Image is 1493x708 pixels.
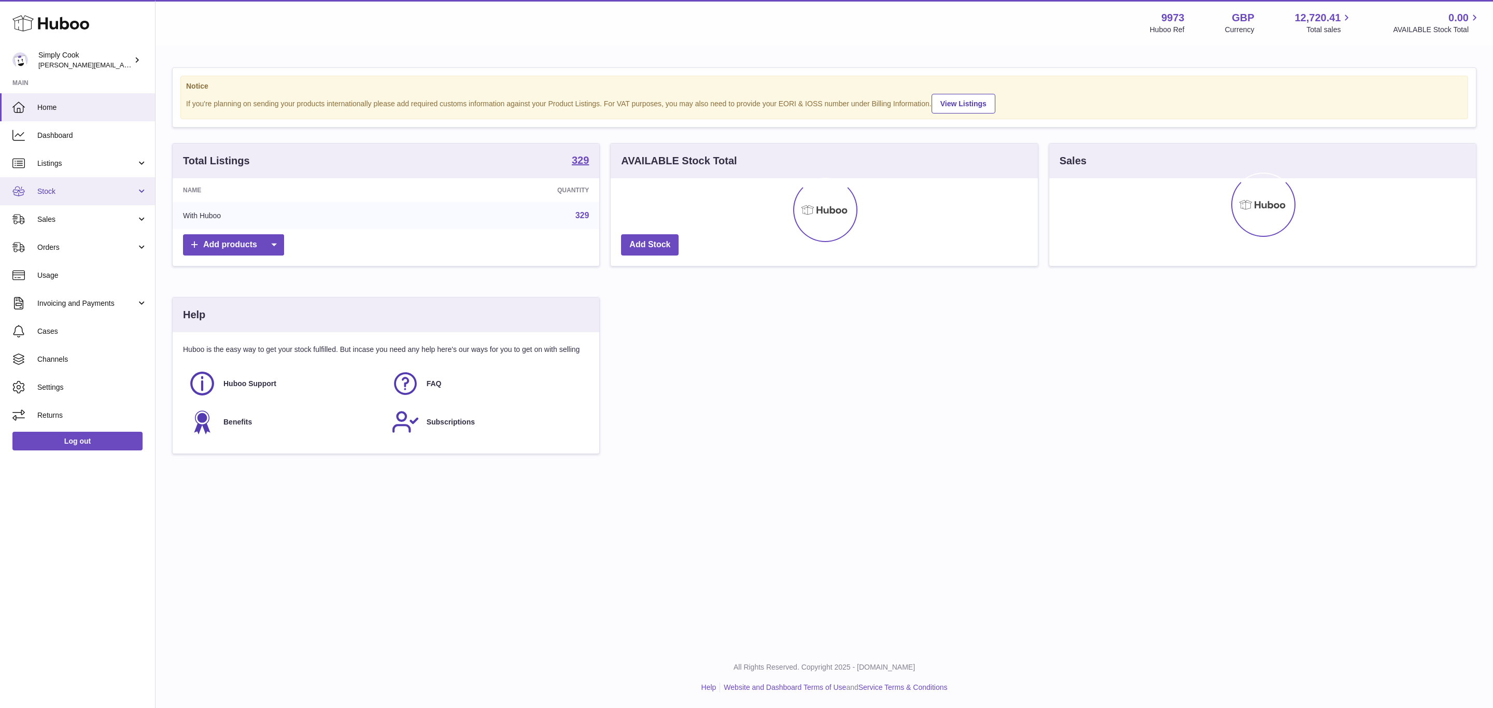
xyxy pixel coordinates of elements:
[37,103,147,112] span: Home
[427,417,475,427] span: Subscriptions
[1448,11,1469,25] span: 0.00
[37,383,147,392] span: Settings
[391,370,584,398] a: FAQ
[1306,25,1353,35] span: Total sales
[1294,11,1353,35] a: 12,720.41 Total sales
[12,432,143,450] a: Log out
[37,271,147,280] span: Usage
[427,379,442,389] span: FAQ
[621,234,679,256] a: Add Stock
[37,410,147,420] span: Returns
[37,327,147,336] span: Cases
[186,81,1462,91] strong: Notice
[932,94,995,114] a: View Listings
[724,683,846,691] a: Website and Dashboard Terms of Use
[188,370,381,398] a: Huboo Support
[572,155,589,167] a: 329
[38,50,132,70] div: Simply Cook
[858,683,948,691] a: Service Terms & Conditions
[173,178,398,202] th: Name
[37,187,136,196] span: Stock
[1150,25,1185,35] div: Huboo Ref
[37,159,136,168] span: Listings
[164,662,1485,672] p: All Rights Reserved. Copyright 2025 - [DOMAIN_NAME]
[572,155,589,165] strong: 329
[12,52,28,68] img: emma@simplycook.com
[1393,25,1481,35] span: AVAILABLE Stock Total
[37,131,147,140] span: Dashboard
[183,345,589,355] p: Huboo is the easy way to get your stock fulfilled. But incase you need any help here's our ways f...
[183,154,250,168] h3: Total Listings
[720,683,947,692] li: and
[1060,154,1087,168] h3: Sales
[183,234,284,256] a: Add products
[186,92,1462,114] div: If you're planning on sending your products internationally please add required customs informati...
[38,61,208,69] span: [PERSON_NAME][EMAIL_ADDRESS][DOMAIN_NAME]
[398,178,599,202] th: Quantity
[1294,11,1341,25] span: 12,720.41
[223,417,252,427] span: Benefits
[37,215,136,224] span: Sales
[37,243,136,252] span: Orders
[173,202,398,229] td: With Huboo
[223,379,276,389] span: Huboo Support
[37,299,136,308] span: Invoicing and Payments
[1225,25,1255,35] div: Currency
[183,308,205,322] h3: Help
[1393,11,1481,35] a: 0.00 AVAILABLE Stock Total
[1232,11,1254,25] strong: GBP
[701,683,716,691] a: Help
[621,154,737,168] h3: AVAILABLE Stock Total
[391,408,584,436] a: Subscriptions
[188,408,381,436] a: Benefits
[37,355,147,364] span: Channels
[575,211,589,220] a: 329
[1161,11,1185,25] strong: 9973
